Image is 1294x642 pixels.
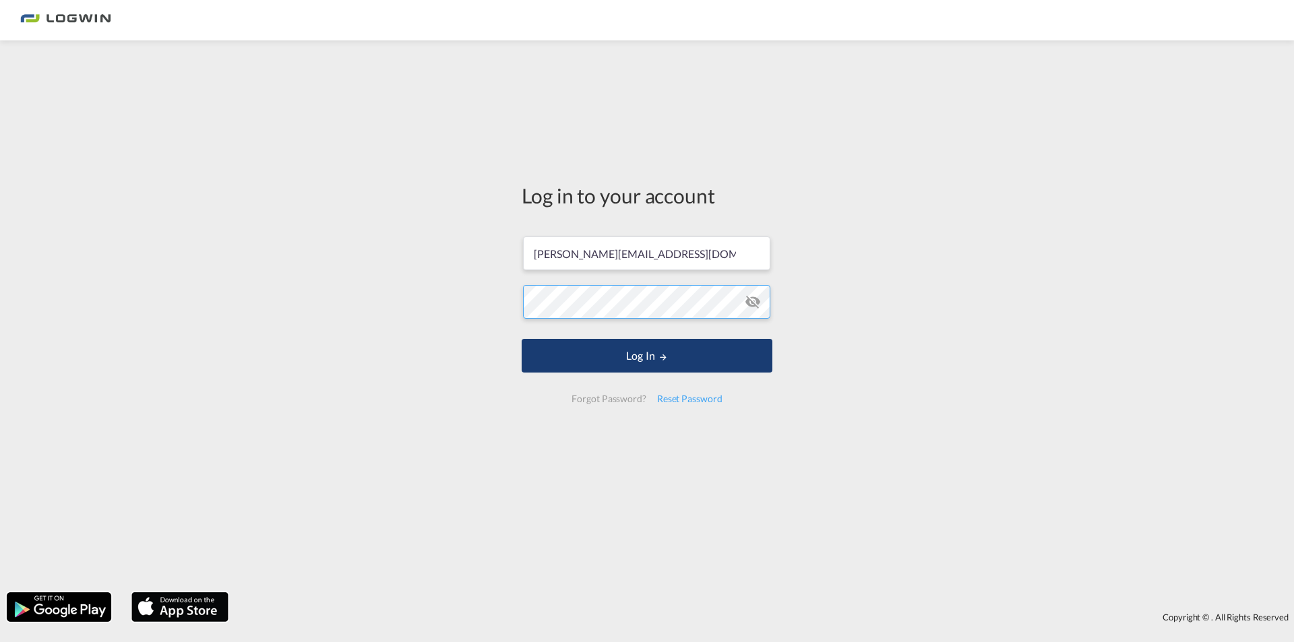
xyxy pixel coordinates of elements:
div: Copyright © . All Rights Reserved [235,606,1294,629]
img: apple.png [130,591,230,623]
img: bc73a0e0d8c111efacd525e4c8ad7d32.png [20,5,111,36]
img: google.png [5,591,113,623]
input: Enter email/phone number [523,236,770,270]
div: Forgot Password? [566,387,651,411]
button: LOGIN [522,339,772,373]
md-icon: icon-eye-off [745,294,761,310]
div: Log in to your account [522,181,772,210]
div: Reset Password [652,387,728,411]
